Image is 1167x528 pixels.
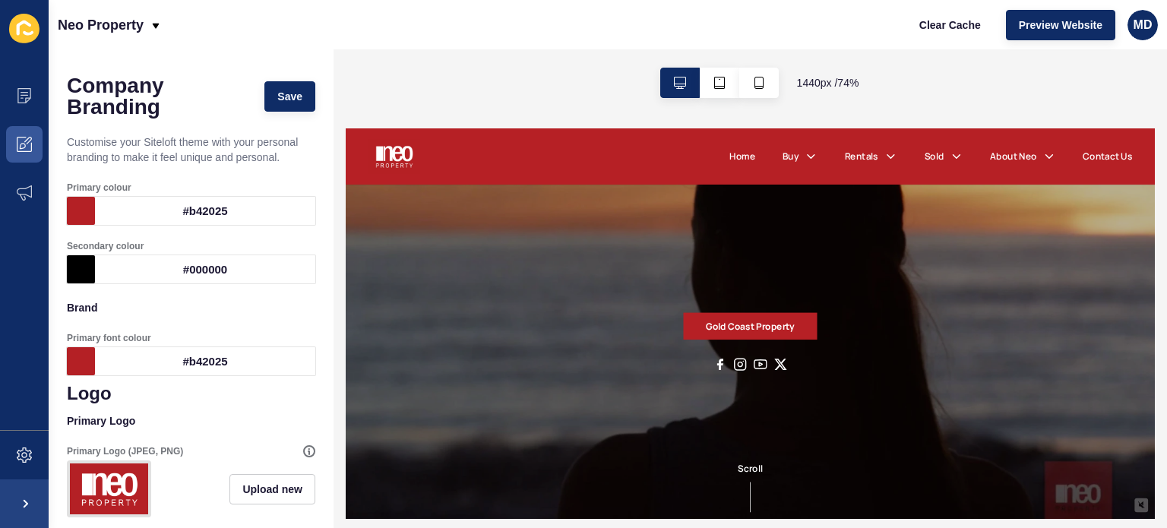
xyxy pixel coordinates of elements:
[58,6,144,44] p: Neo Property
[1019,17,1102,33] span: Preview Website
[95,255,315,283] div: #000000
[277,89,302,104] span: Save
[919,17,981,33] span: Clear Cache
[67,125,315,174] p: Customise your Siteloft theme with your personal branding to make it feel unique and personal.
[67,383,315,404] h1: Logo
[95,197,315,225] div: #b42025
[30,15,100,61] img: Neo Property Logo
[783,29,809,47] a: Sold
[797,75,859,90] span: 1440 px / 74 %
[70,463,148,514] img: 3e4fa824f3731b1174a92f2290d6c1ec.png
[906,10,994,40] button: Clear Cache
[457,249,637,286] a: Gold Coast Property
[6,448,1088,517] div: Scroll
[67,75,249,118] h1: Company Branding
[95,347,315,375] div: #b42025
[1134,17,1153,33] span: MD
[67,445,183,457] label: Primary Logo (JPEG, PNG)
[67,332,151,344] label: Primary font colour
[590,29,612,47] a: Buy
[519,29,554,47] a: Home
[675,29,720,47] a: Rentals
[67,291,315,324] p: Brand
[1006,10,1115,40] button: Preview Website
[871,29,935,47] a: About Neo
[67,182,131,194] label: Primary colour
[67,404,315,438] p: Primary Logo
[67,240,144,252] label: Secondary colour
[264,81,315,112] button: Save
[229,474,315,504] button: Upload new
[242,482,302,497] span: Upload new
[997,29,1064,47] a: Contact Us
